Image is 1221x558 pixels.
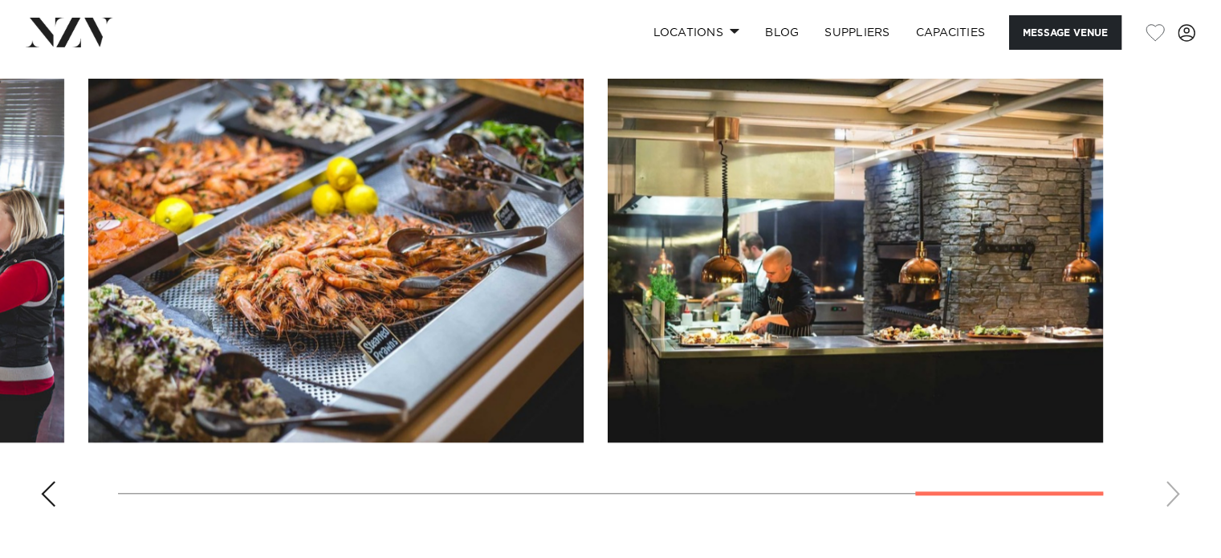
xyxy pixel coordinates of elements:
a: BLOG [752,15,812,50]
swiper-slide: 10 / 10 [608,79,1103,442]
img: nzv-logo.png [26,18,113,47]
a: Capacities [903,15,999,50]
swiper-slide: 9 / 10 [88,79,584,442]
a: Locations [640,15,752,50]
a: SUPPLIERS [812,15,902,50]
button: Message Venue [1009,15,1121,50]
